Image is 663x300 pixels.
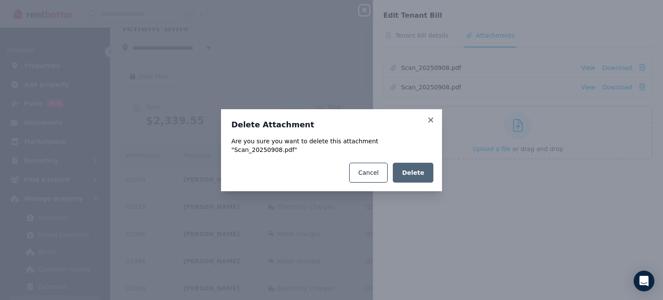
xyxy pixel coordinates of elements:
[402,168,424,177] span: Delete
[393,163,433,183] button: Delete
[231,137,432,154] div: Are you sure you want to delete this attachment " Scan_20250908.pdf "
[634,271,654,291] div: Open Intercom Messenger
[231,120,432,130] h3: Delete Attachment
[349,163,388,183] button: Cancel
